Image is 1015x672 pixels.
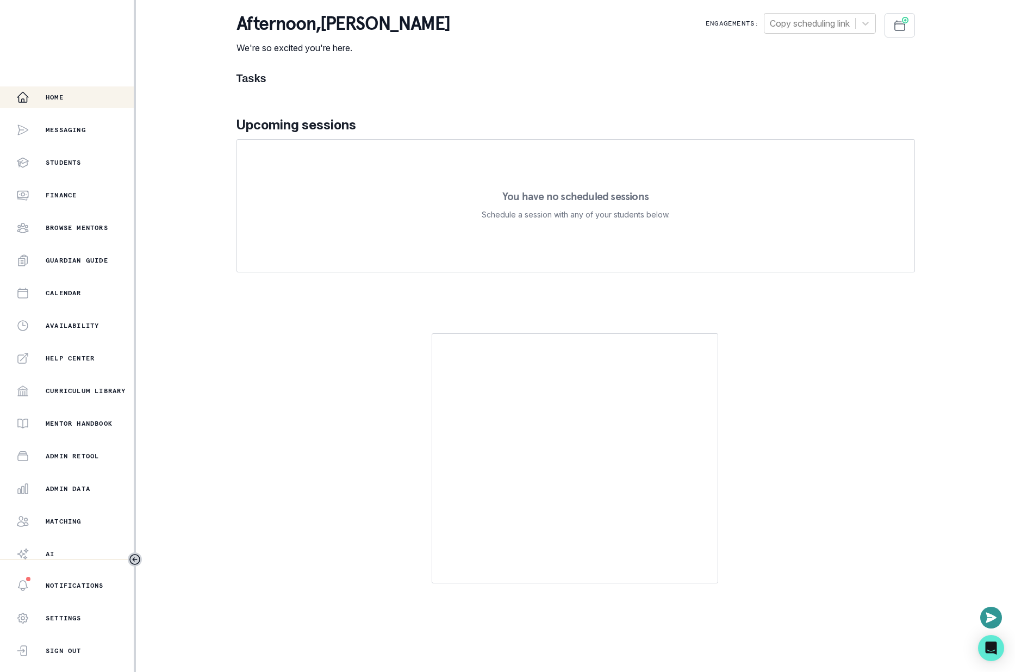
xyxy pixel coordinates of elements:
[46,646,82,655] p: Sign Out
[46,354,95,363] p: Help Center
[46,126,86,134] p: Messaging
[770,17,850,30] div: Copy scheduling link
[46,484,90,493] p: Admin Data
[46,581,104,590] p: Notifications
[236,13,450,35] p: afternoon , [PERSON_NAME]
[46,321,99,330] p: Availability
[980,607,1002,629] button: Open or close messaging widget
[128,552,142,567] button: Toggle sidebar
[46,223,108,232] p: Browse Mentors
[502,191,649,202] p: You have no scheduled sessions
[46,517,82,526] p: Matching
[46,387,126,395] p: Curriculum Library
[46,93,64,102] p: Home
[46,419,113,428] p: Mentor Handbook
[46,550,54,558] p: AI
[236,115,915,135] p: Upcoming sessions
[236,72,915,85] h1: Tasks
[46,614,82,623] p: Settings
[885,13,915,38] button: Schedule Sessions
[46,289,82,297] p: Calendar
[46,191,77,200] p: Finance
[706,19,759,28] p: Engagements:
[978,635,1004,661] div: Open Intercom Messenger
[46,452,99,461] p: Admin Retool
[236,41,450,54] p: We're so excited you're here.
[46,256,108,265] p: Guardian Guide
[482,208,670,221] p: Schedule a session with any of your students below.
[46,158,82,167] p: Students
